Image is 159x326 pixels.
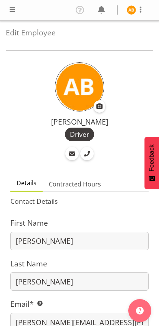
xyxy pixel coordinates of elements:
[10,258,149,269] label: Last Name
[65,147,79,160] a: Email Employee
[10,272,149,291] input: Last Name
[22,118,137,126] h4: [PERSON_NAME]
[10,232,149,250] input: First Name
[10,197,149,205] h5: Contact Details
[17,178,36,188] span: Details
[136,307,144,314] img: help-xxl-2.png
[10,218,149,229] label: First Name
[127,5,136,15] img: angela-burrill10486.jpg
[55,62,104,111] img: angela-burrill10486.jpg
[80,147,94,160] a: Call Employee
[6,28,147,37] h4: Edit Employee
[49,180,101,189] span: Contracted Hours
[144,137,159,189] button: Feedback - Show survey
[10,299,149,310] label: Email*
[70,129,89,139] span: Driver
[148,145,155,171] span: Feedback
